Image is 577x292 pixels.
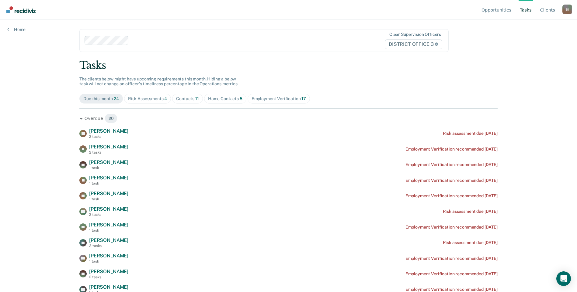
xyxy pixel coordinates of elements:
div: 3 tasks [89,244,128,248]
span: [PERSON_NAME] [89,159,128,165]
div: Tasks [79,59,498,72]
div: Employment Verification recommended [DATE] [405,271,498,277]
a: Home [7,27,26,32]
div: 2 tasks [89,150,128,154]
div: 2 tasks [89,134,128,139]
div: Home Contacts [208,96,242,101]
span: DISTRICT OFFICE 3 [385,39,442,49]
div: Employment Verification [252,96,306,101]
div: Due this month [83,96,119,101]
span: [PERSON_NAME] [89,175,128,181]
div: Employment Verification recommended [DATE] [405,178,498,183]
div: 1 task [89,166,128,170]
div: Risk Assessments [128,96,167,101]
div: Overdue 20 [79,114,498,123]
span: [PERSON_NAME] [89,222,128,228]
span: 20 [105,114,118,123]
div: Employment Verification recommended [DATE] [405,225,498,230]
span: [PERSON_NAME] [89,144,128,150]
div: 2 tasks [89,212,128,217]
div: Clear supervision officers [389,32,441,37]
div: B I [562,5,572,14]
span: [PERSON_NAME] [89,253,128,259]
button: Profile dropdown button [562,5,572,14]
div: Employment Verification recommended [DATE] [405,162,498,167]
div: Employment Verification recommended [DATE] [405,193,498,199]
span: [PERSON_NAME] [89,206,128,212]
span: [PERSON_NAME] [89,237,128,243]
span: 4 [164,96,167,101]
div: Employment Verification recommended [DATE] [405,147,498,152]
span: [PERSON_NAME] [89,269,128,274]
img: Recidiviz [6,6,36,13]
span: [PERSON_NAME] [89,191,128,196]
div: 1 task [89,259,128,263]
div: Contacts [176,96,199,101]
div: 1 task [89,197,128,201]
div: Employment Verification recommended [DATE] [405,287,498,292]
div: Risk assessment due [DATE] [443,209,498,214]
span: 17 [301,96,306,101]
div: 1 task [89,181,128,185]
span: 11 [195,96,199,101]
div: Risk assessment due [DATE] [443,240,498,245]
span: [PERSON_NAME] [89,128,128,134]
span: 5 [240,96,242,101]
div: 1 task [89,228,128,233]
div: Employment Verification recommended [DATE] [405,256,498,261]
span: [PERSON_NAME] [89,284,128,290]
div: Risk assessment due [DATE] [443,131,498,136]
div: 2 tasks [89,275,128,279]
span: 24 [114,96,119,101]
span: The clients below might have upcoming requirements this month. Hiding a below task will not chang... [79,76,238,87]
div: Open Intercom Messenger [556,271,571,286]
